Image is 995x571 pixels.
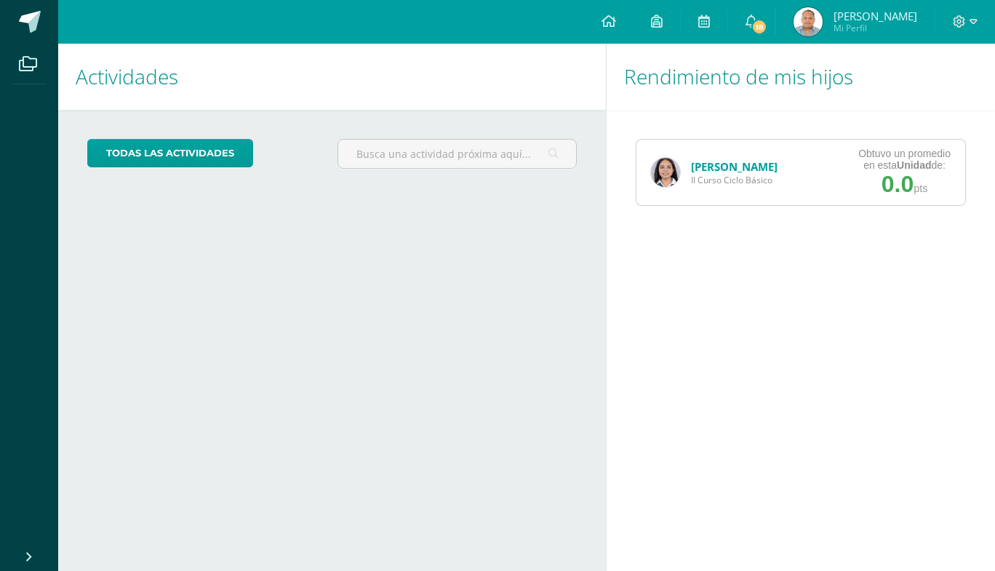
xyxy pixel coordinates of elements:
[794,7,823,36] img: 370a524f63284c72afe5d1d6335f1ac7.png
[691,159,778,174] a: [PERSON_NAME]
[834,22,917,34] span: Mi Perfil
[751,19,767,35] span: 18
[338,140,575,168] input: Busca una actividad próxima aquí...
[882,171,914,197] span: 0.0
[834,9,917,23] span: [PERSON_NAME]
[624,44,978,110] h1: Rendimiento de mis hijos
[914,183,927,194] span: pts
[651,158,680,187] img: f5e07caed839ea954732ebb167a02574.png
[897,159,931,171] strong: Unidad
[691,174,778,186] span: II Curso Ciclo Básico
[858,148,951,171] div: Obtuvo un promedio en esta de:
[87,139,253,167] a: todas las Actividades
[76,44,588,110] h1: Actividades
